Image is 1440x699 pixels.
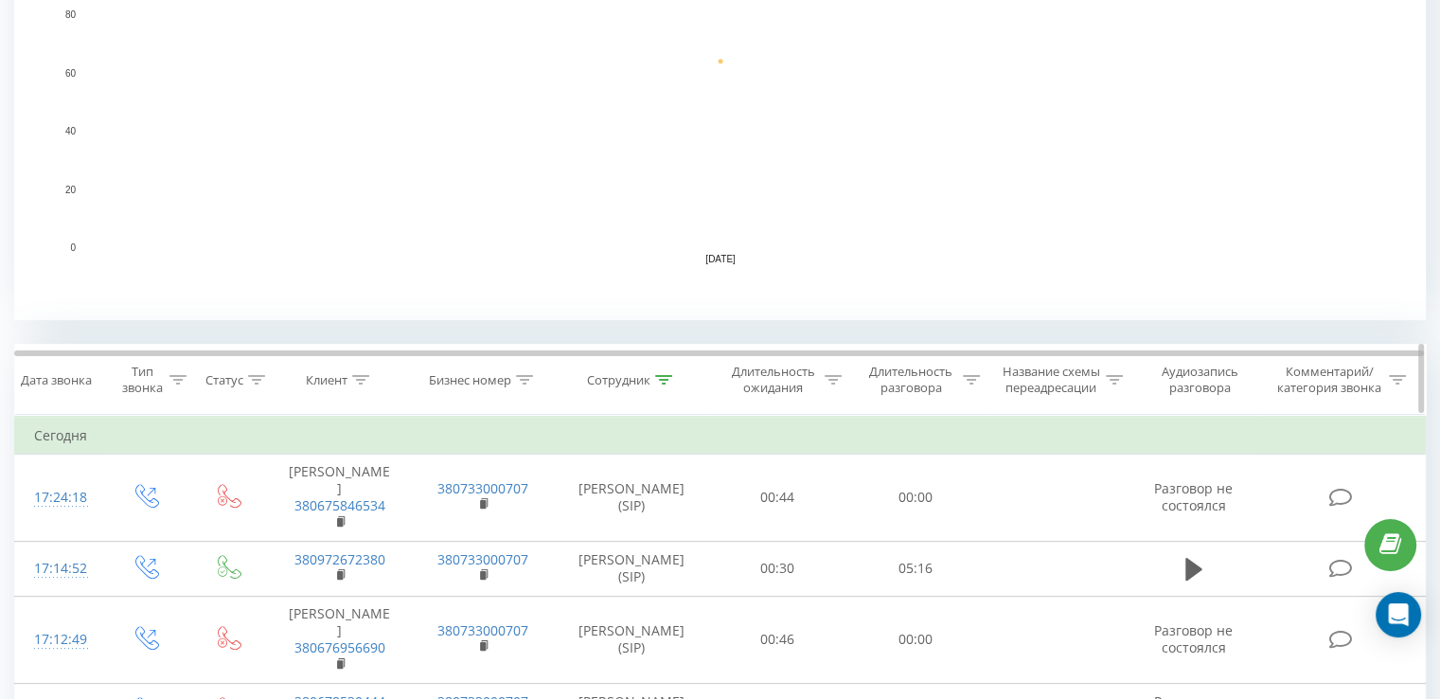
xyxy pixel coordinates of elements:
text: 40 [65,126,77,136]
td: [PERSON_NAME] (SIP) [555,597,709,684]
div: 17:14:52 [34,550,84,587]
div: Сотрудник [587,372,650,388]
div: Комментарий/категория звонка [1273,364,1384,396]
div: 17:12:49 [34,621,84,658]
a: 380733000707 [437,479,528,497]
td: [PERSON_NAME] [268,597,411,684]
div: Длительность ожидания [726,364,821,396]
td: 00:00 [846,455,984,542]
span: Разговор не состоялся [1154,479,1233,514]
div: Аудиозапись разговора [1145,364,1255,396]
td: 00:44 [709,455,846,542]
a: 380676956690 [294,638,385,656]
text: 0 [70,242,76,253]
td: 00:46 [709,597,846,684]
td: 05:16 [846,541,984,596]
div: Название схемы переадресации [1002,364,1101,396]
div: Тип звонка [119,364,164,396]
div: Длительность разговора [863,364,958,396]
td: [PERSON_NAME] [268,455,411,542]
text: 20 [65,185,77,195]
div: Дата звонка [21,372,92,388]
div: Клиент [306,372,347,388]
a: 380675846534 [294,496,385,514]
a: 380972672380 [294,550,385,568]
td: 00:30 [709,541,846,596]
div: 17:24:18 [34,479,84,516]
span: Разговор не состоялся [1154,621,1233,656]
td: 00:00 [846,597,984,684]
td: [PERSON_NAME] (SIP) [555,455,709,542]
a: 380733000707 [437,621,528,639]
text: 60 [65,68,77,79]
a: 380733000707 [437,550,528,568]
div: Open Intercom Messenger [1376,592,1421,637]
text: 80 [65,9,77,20]
td: Сегодня [15,417,1426,455]
td: [PERSON_NAME] (SIP) [555,541,709,596]
div: Бизнес номер [429,372,511,388]
text: [DATE] [705,254,736,264]
div: Статус [205,372,243,388]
